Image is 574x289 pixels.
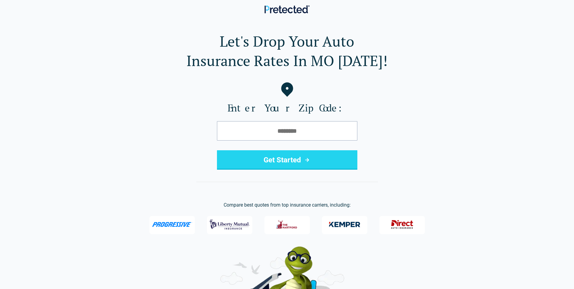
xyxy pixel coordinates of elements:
img: Kemper [325,217,365,232]
img: Progressive [152,222,192,227]
img: The Hartford [272,217,302,232]
button: Get Started [217,150,357,170]
label: Enter Your Zip Code: [10,102,564,114]
h1: Let's Drop Your Auto Insurance Rates In MO [DATE]! [10,32,564,70]
img: Liberty Mutual [210,217,250,232]
img: Direct General [387,217,417,232]
img: Pretected [264,5,310,13]
p: Compare best quotes from top insurance carriers, including: [10,201,564,209]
